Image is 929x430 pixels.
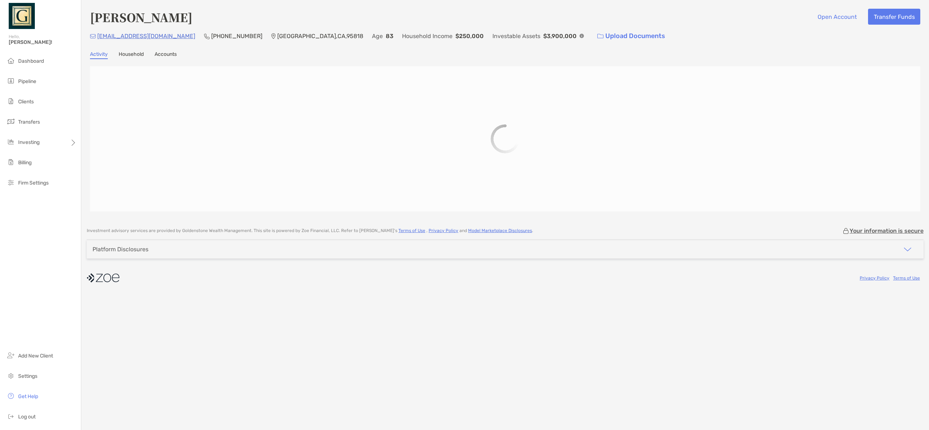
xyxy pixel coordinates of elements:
img: pipeline icon [7,77,15,85]
img: get-help icon [7,392,15,400]
span: Log out [18,414,36,420]
a: Privacy Policy [860,276,889,281]
a: Accounts [155,51,177,59]
img: Location Icon [271,33,276,39]
span: [PERSON_NAME]! [9,39,77,45]
button: Open Account [812,9,862,25]
img: add_new_client icon [7,351,15,360]
a: Activity [90,51,108,59]
img: dashboard icon [7,56,15,65]
a: Model Marketplace Disclosures [468,228,532,233]
a: Terms of Use [893,276,920,281]
a: Privacy Policy [429,228,458,233]
img: company logo [87,270,119,286]
img: investing icon [7,137,15,146]
img: clients icon [7,97,15,106]
img: billing icon [7,158,15,166]
h4: [PERSON_NAME] [90,9,192,25]
p: Household Income [402,32,453,41]
p: Investment advisory services are provided by Goldenstone Wealth Management . This site is powered... [87,228,533,233]
img: button icon [597,34,603,39]
p: $3,900,000 [543,32,577,41]
p: Age [372,32,383,41]
div: Platform Disclosures [93,246,148,253]
button: Transfer Funds [868,9,920,25]
img: Info Icon [580,34,584,38]
span: Investing [18,139,40,145]
span: Add New Client [18,353,53,359]
span: Settings [18,373,37,379]
span: Transfers [18,119,40,125]
span: Firm Settings [18,180,49,186]
a: Household [119,51,144,59]
a: Terms of Use [398,228,425,233]
img: Email Icon [90,34,96,38]
img: Phone Icon [204,33,210,39]
img: settings icon [7,371,15,380]
p: [GEOGRAPHIC_DATA] , CA , 95818 [277,32,363,41]
img: firm-settings icon [7,178,15,187]
img: logout icon [7,412,15,421]
img: transfers icon [7,117,15,126]
p: Your information is secure [850,227,924,234]
span: Clients [18,99,34,105]
span: Pipeline [18,78,36,84]
p: [EMAIL_ADDRESS][DOMAIN_NAME] [97,32,195,41]
span: Billing [18,160,32,166]
p: Investable Assets [492,32,540,41]
p: [PHONE_NUMBER] [211,32,262,41]
img: icon arrow [903,245,912,254]
span: Get Help [18,393,38,400]
img: Zoe Logo [9,3,35,29]
p: 83 [386,32,393,41]
a: Upload Documents [593,28,670,44]
span: Dashboard [18,58,44,64]
p: $250,000 [455,32,484,41]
